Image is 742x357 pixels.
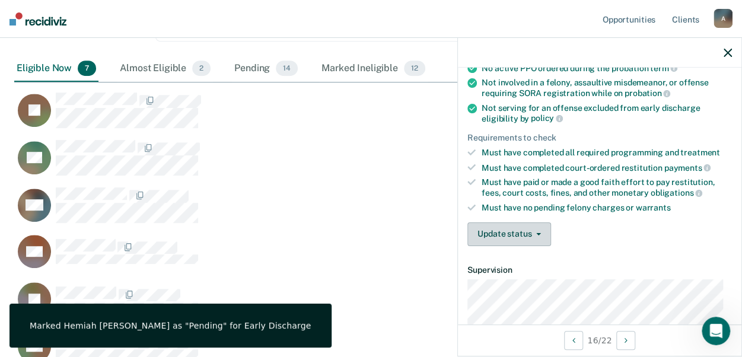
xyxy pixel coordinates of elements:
span: 2 [192,60,211,76]
div: Marked Ineligible [319,56,427,82]
span: 12 [404,60,425,76]
div: Not involved in a felony, assaultive misdemeanor, or offense requiring SORA registration while on [482,78,732,98]
dt: Supervision [467,265,732,275]
div: CaseloadOpportunityCell-0816233 [14,234,639,282]
div: 16 / 22 [458,324,741,356]
img: Recidiviz [9,12,66,26]
span: payments [664,163,711,173]
span: policy [531,113,563,123]
button: Next Opportunity [616,331,635,350]
div: Must have no pending felony charges or [482,203,732,213]
span: obligations [651,188,702,197]
div: Must have paid or made a good faith effort to pay restitution, fees, court costs, fines, and othe... [482,177,732,197]
span: treatment [680,148,720,157]
div: No active PPO ordered during the probation [482,63,732,74]
span: term [650,63,677,73]
div: Must have completed court-ordered restitution [482,162,732,173]
span: 14 [276,60,298,76]
div: CaseloadOpportunityCell-0254927 [14,92,639,139]
div: CaseloadOpportunityCell-0794801 [14,187,639,234]
div: Must have completed all required programming and [482,148,732,158]
div: CaseloadOpportunityCell-0595946 [14,139,639,187]
div: Not serving for an offense excluded from early discharge eligibility by [482,103,732,123]
span: warrants [636,203,671,212]
span: 7 [78,60,96,76]
div: Requirements to check [467,133,732,143]
div: Pending [232,56,300,82]
div: Marked Hemiah [PERSON_NAME] as "Pending" for Early Discharge [30,320,311,331]
div: Eligible Now [14,56,98,82]
div: Almost Eligible [117,56,213,82]
button: Update status [467,222,551,246]
span: probation [625,88,671,98]
iframe: Intercom live chat [702,317,730,345]
div: A [714,9,733,28]
div: CaseloadOpportunityCell-0806296 [14,282,639,329]
button: Previous Opportunity [564,331,583,350]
